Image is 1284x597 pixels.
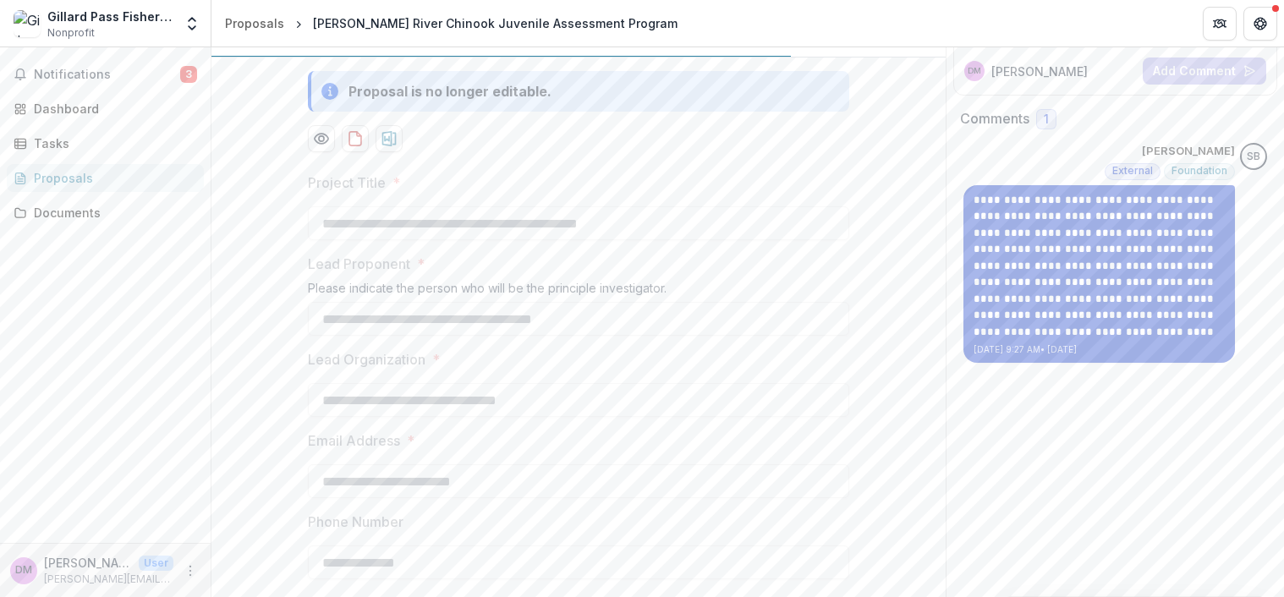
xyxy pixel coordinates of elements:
[308,430,400,451] p: Email Address
[34,100,190,118] div: Dashboard
[7,61,204,88] button: Notifications3
[1143,58,1266,85] button: Add Comment
[308,281,849,302] div: Please indicate the person who will be the principle investigator.
[308,125,335,152] button: Preview 8952067e-abbf-4cf2-a6fa-b56b8649f6a4-0.pdf
[342,125,369,152] button: download-proposal
[308,173,386,193] p: Project Title
[34,68,180,82] span: Notifications
[308,512,403,532] p: Phone Number
[47,8,173,25] div: Gillard Pass Fisheries Association
[1203,7,1237,41] button: Partners
[960,111,1029,127] h2: Comments
[1044,112,1049,127] span: 1
[7,199,204,227] a: Documents
[308,349,425,370] p: Lead Organization
[34,169,190,187] div: Proposals
[34,134,190,152] div: Tasks
[34,204,190,222] div: Documents
[348,81,551,101] div: Proposal is no longer editable.
[180,7,204,41] button: Open entity switcher
[218,11,291,36] a: Proposals
[991,63,1088,80] p: [PERSON_NAME]
[968,67,981,75] div: Doug McCorquodale
[313,14,678,32] div: [PERSON_NAME] River Chinook Juvenile Assessment Program
[7,164,204,192] a: Proposals
[1142,143,1235,160] p: [PERSON_NAME]
[7,95,204,123] a: Dashboard
[139,556,173,571] p: User
[180,66,197,83] span: 3
[180,561,200,581] button: More
[1112,165,1153,177] span: External
[7,129,204,157] a: Tasks
[225,14,284,32] div: Proposals
[1243,7,1277,41] button: Get Help
[1172,165,1227,177] span: Foundation
[376,125,403,152] button: download-proposal
[15,565,32,576] div: Doug McCorquodale
[1247,151,1260,162] div: Sascha Bendt
[44,572,173,587] p: [PERSON_NAME][EMAIL_ADDRESS][DOMAIN_NAME]
[308,254,410,274] p: Lead Proponent
[14,10,41,37] img: Gillard Pass Fisheries Association
[974,343,1225,356] p: [DATE] 9:27 AM • [DATE]
[44,554,132,572] p: [PERSON_NAME]
[218,11,684,36] nav: breadcrumb
[47,25,95,41] span: Nonprofit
